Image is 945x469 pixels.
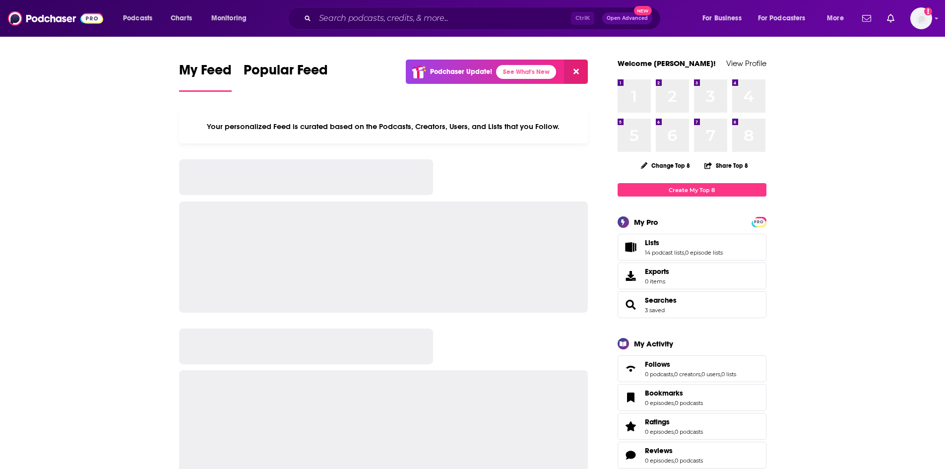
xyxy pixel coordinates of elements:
[700,371,701,378] span: ,
[618,384,766,411] span: Bookmarks
[883,10,898,27] a: Show notifications dropdown
[211,11,247,25] span: Monitoring
[645,417,703,426] a: Ratings
[621,391,641,404] a: Bookmarks
[752,10,820,26] button: open menu
[618,442,766,469] span: Reviews
[645,457,674,464] a: 0 episodes
[695,10,754,26] button: open menu
[645,400,674,406] a: 0 episodes
[621,298,641,312] a: Searches
[704,156,749,175] button: Share Top 8
[179,62,232,92] a: My Feed
[645,446,673,455] span: Reviews
[674,400,675,406] span: ,
[164,10,198,26] a: Charts
[820,10,856,26] button: open menu
[244,62,328,92] a: Popular Feed
[645,389,683,398] span: Bookmarks
[645,249,684,256] a: 14 podcast lists
[645,360,670,369] span: Follows
[123,11,152,25] span: Podcasts
[621,419,641,433] a: Ratings
[702,11,742,25] span: For Business
[8,9,103,28] img: Podchaser - Follow, Share and Rate Podcasts
[645,238,659,247] span: Lists
[753,218,765,225] a: PRO
[910,7,932,29] button: Show profile menu
[618,183,766,197] a: Create My Top 8
[618,59,716,68] a: Welcome [PERSON_NAME]!
[645,296,677,305] a: Searches
[721,371,736,378] a: 0 lists
[701,371,720,378] a: 0 users
[858,10,875,27] a: Show notifications dropdown
[634,217,658,227] div: My Pro
[116,10,165,26] button: open menu
[910,7,932,29] img: User Profile
[621,448,641,462] a: Reviews
[621,269,641,283] span: Exports
[645,417,670,426] span: Ratings
[645,267,669,276] span: Exports
[673,371,674,378] span: ,
[645,238,723,247] a: Lists
[635,159,696,172] button: Change Top 8
[618,355,766,382] span: Follows
[675,400,703,406] a: 0 podcasts
[910,7,932,29] span: Logged in as Lydia_Gustafson
[726,59,766,68] a: View Profile
[179,110,588,143] div: Your personalized Feed is curated based on the Podcasts, Creators, Users, and Lists that you Follow.
[618,291,766,318] span: Searches
[674,457,675,464] span: ,
[204,10,259,26] button: open menu
[924,7,932,15] svg: Add a profile image
[244,62,328,84] span: Popular Feed
[618,413,766,440] span: Ratings
[171,11,192,25] span: Charts
[634,339,673,348] div: My Activity
[827,11,844,25] span: More
[634,6,652,15] span: New
[618,234,766,261] span: Lists
[621,362,641,376] a: Follows
[179,62,232,84] span: My Feed
[645,278,669,285] span: 0 items
[674,371,700,378] a: 0 creators
[685,249,723,256] a: 0 episode lists
[496,65,556,79] a: See What's New
[753,218,765,226] span: PRO
[720,371,721,378] span: ,
[645,307,665,314] a: 3 saved
[674,428,675,435] span: ,
[315,10,571,26] input: Search podcasts, credits, & more...
[675,428,703,435] a: 0 podcasts
[297,7,670,30] div: Search podcasts, credits, & more...
[675,457,703,464] a: 0 podcasts
[758,11,806,25] span: For Podcasters
[607,16,648,21] span: Open Advanced
[645,371,673,378] a: 0 podcasts
[645,428,674,435] a: 0 episodes
[645,360,736,369] a: Follows
[602,12,652,24] button: Open AdvancedNew
[621,240,641,254] a: Lists
[645,446,703,455] a: Reviews
[684,249,685,256] span: ,
[645,389,703,398] a: Bookmarks
[430,67,492,76] p: Podchaser Update!
[571,12,594,25] span: Ctrl K
[618,263,766,289] a: Exports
